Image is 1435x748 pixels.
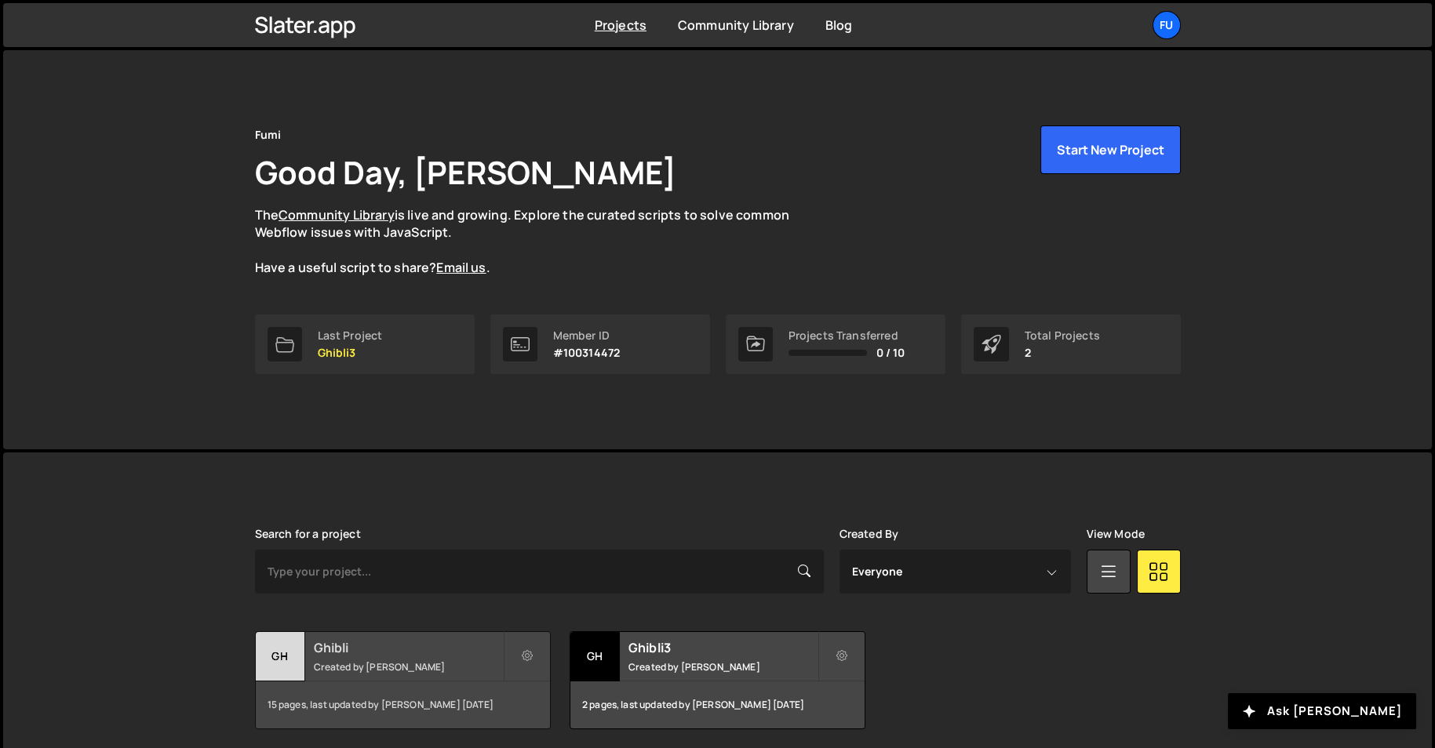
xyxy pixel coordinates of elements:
[553,347,621,359] p: #100314472
[1228,693,1416,729] button: Ask [PERSON_NAME]
[553,329,621,342] div: Member ID
[256,632,305,681] div: Gh
[825,16,853,34] a: Blog
[840,528,899,540] label: Created By
[570,631,865,729] a: Gh Ghibli3 Created by [PERSON_NAME] 2 pages, last updated by [PERSON_NAME] [DATE]
[595,16,646,34] a: Projects
[318,329,383,342] div: Last Project
[1153,11,1181,39] a: Fu
[1025,329,1100,342] div: Total Projects
[1040,125,1181,174] button: Start New Project
[314,639,503,656] h2: Ghibli
[1025,347,1100,359] p: 2
[255,151,677,194] h1: Good Day, [PERSON_NAME]
[255,206,820,277] p: The is live and growing. Explore the curated scripts to solve common Webflow issues with JavaScri...
[255,314,475,374] a: Last Project Ghibli3
[279,206,395,223] a: Community Library
[314,660,503,674] small: Created by [PERSON_NAME]
[318,347,383,359] p: Ghibli3
[255,631,551,729] a: Gh Ghibli Created by [PERSON_NAME] 15 pages, last updated by [PERSON_NAME] [DATE]
[628,639,818,656] h2: Ghibli3
[256,681,550,728] div: 15 pages, last updated by [PERSON_NAME] [DATE]
[628,660,818,674] small: Created by [PERSON_NAME]
[678,16,794,34] a: Community Library
[255,125,282,144] div: Fumi
[255,528,361,540] label: Search for a project
[1087,528,1145,540] label: View Mode
[255,550,824,594] input: Type your project...
[789,329,905,342] div: Projects Transferred
[876,347,905,359] span: 0 / 10
[570,681,865,728] div: 2 pages, last updated by [PERSON_NAME] [DATE]
[436,259,486,276] a: Email us
[570,632,620,681] div: Gh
